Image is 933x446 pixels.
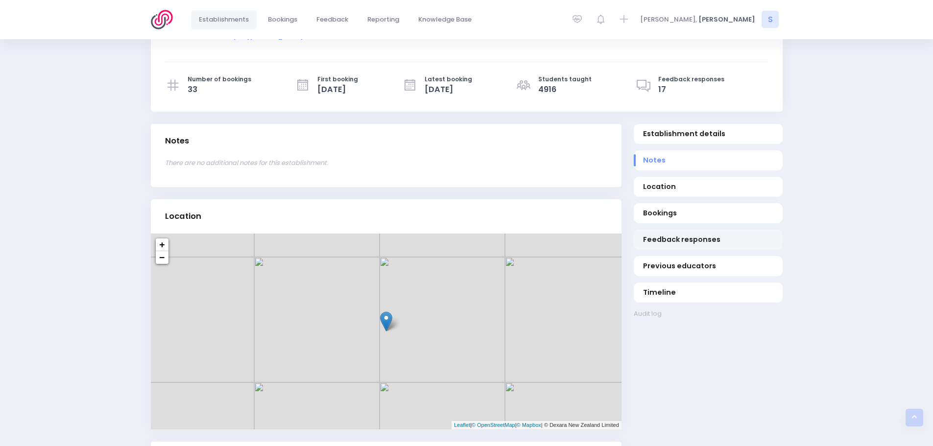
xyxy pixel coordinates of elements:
[452,421,622,429] div: | | | © Dexara New Zealand Limited
[658,84,724,95] span: 17
[188,84,251,95] span: 33
[317,75,358,84] span: First booking
[634,309,783,319] a: Audit log
[643,155,773,165] span: Notes
[151,10,179,29] img: Logo
[538,75,592,84] span: Students taught
[634,282,783,303] a: Timeline
[309,10,357,29] a: Feedback
[517,422,541,428] a: © Mapbox
[643,261,773,271] span: Previous educators
[643,235,773,245] span: Feedback responses
[698,15,755,24] span: [PERSON_NAME]
[410,10,480,29] a: Knowledge Base
[165,32,192,41] strong: Website
[268,15,297,24] span: Bookings
[658,75,724,84] span: Feedback responses
[634,124,783,144] a: Establishment details
[643,208,773,218] span: Bookings
[643,129,773,139] span: Establishment details
[472,422,515,428] a: © OpenStreetMap
[156,251,168,264] a: Zoom out
[762,11,779,28] span: S
[634,230,783,250] a: Feedback responses
[634,150,783,170] a: Notes
[359,10,407,29] a: Reporting
[643,182,773,192] span: Location
[425,75,472,84] span: Latest booking
[165,211,201,221] h3: Location
[538,84,592,95] span: 4916
[199,15,249,24] span: Establishments
[640,15,697,24] span: [PERSON_NAME],
[454,422,470,428] a: Leaflet
[634,203,783,223] a: Bookings
[425,84,472,95] span: [DATE]
[367,15,399,24] span: Reporting
[165,158,607,168] p: There are no additional notes for this establishment.
[233,32,303,41] a: [URL][DOMAIN_NAME]
[316,15,348,24] span: Feedback
[634,256,783,276] a: Previous educators
[317,84,358,95] span: [DATE]
[191,10,257,29] a: Establishments
[188,75,251,84] span: Number of bookings
[380,311,392,331] img: James Hargest College
[260,10,306,29] a: Bookings
[165,136,189,146] h3: Notes
[634,177,783,197] a: Location
[643,287,773,298] span: Timeline
[418,15,472,24] span: Knowledge Base
[156,238,168,251] a: Zoom in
